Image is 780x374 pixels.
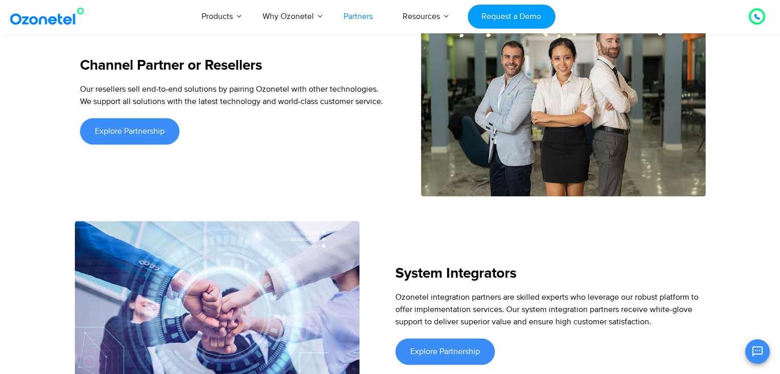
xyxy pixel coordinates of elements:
a: Explore Partnership [395,338,495,365]
div: Our resellers sell end-to-end solutions by pairing Ozonetel with other technologies. We support a... [80,83,385,108]
h5: System Integrators [395,266,701,281]
a: Explore Partnership [80,118,179,144]
h5: Channel Partner or Resellers [80,58,385,73]
a: Request a Demo [468,5,555,29]
div: Ozonetel integration partners are skilled experts who leverage our robust platform to offer imple... [395,291,701,328]
button: Open chat [745,339,770,364]
span: Explore Partnership [410,347,480,356]
span: Explore Partnership [95,127,165,135]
